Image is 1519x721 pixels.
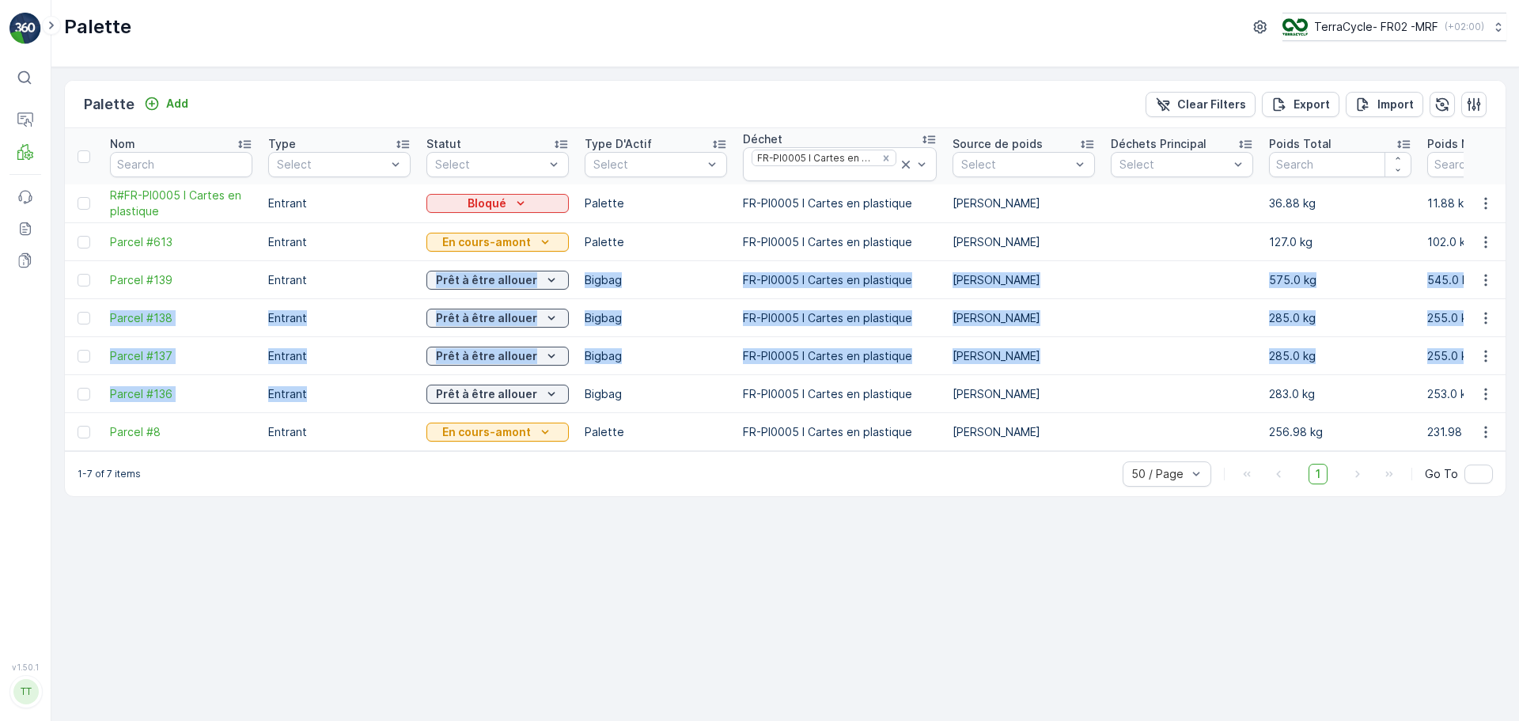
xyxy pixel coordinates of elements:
a: Parcel #136 [110,386,252,402]
p: Clear Filters [1177,97,1246,112]
p: FR-PI0005 I Cartes en plastique [743,272,937,288]
button: En cours-amont [426,233,569,252]
p: Export [1294,97,1330,112]
p: [PERSON_NAME] [953,310,1095,326]
p: Entrant [268,310,411,326]
p: Prêt à être allouer [436,272,537,288]
p: FR-PI0005 I Cartes en plastique [743,386,937,402]
p: 283.0 kg [1269,386,1411,402]
p: Entrant [268,195,411,211]
button: Import [1346,92,1423,117]
p: Déchets Principal [1111,136,1206,152]
p: Poids Net [1427,136,1481,152]
p: [PERSON_NAME] [953,234,1095,250]
p: 256.98 kg [1269,424,1411,440]
p: 36.88 kg [1269,195,1411,211]
div: Toggle Row Selected [78,426,90,438]
p: Entrant [268,348,411,364]
div: Toggle Row Selected [78,312,90,324]
p: Prêt à être allouer [436,348,537,364]
p: Type [268,136,296,152]
span: Go To [1425,466,1458,482]
button: Clear Filters [1146,92,1256,117]
p: Statut [426,136,461,152]
button: Prêt à être allouer [426,385,569,404]
p: ( +02:00 ) [1445,21,1484,33]
div: FR-PI0005 I Cartes en plastique [752,150,876,165]
div: Remove FR-PI0005 I Cartes en plastique [877,152,895,165]
p: [PERSON_NAME] [953,195,1095,211]
p: Palette [84,93,134,116]
p: Palette [64,14,131,40]
p: Select [593,157,703,173]
div: Toggle Row Selected [78,388,90,400]
div: TT [13,679,39,704]
button: Prêt à être allouer [426,309,569,328]
p: Palette [585,424,727,440]
p: Palette [585,195,727,211]
a: Parcel #137 [110,348,252,364]
p: Prêt à être allouer [436,310,537,326]
input: Search [1269,152,1411,177]
p: Entrant [268,386,411,402]
p: FR-PI0005 I Cartes en plastique [743,195,937,211]
p: Prêt à être allouer [436,386,537,402]
p: Import [1377,97,1414,112]
p: Entrant [268,234,411,250]
p: Select [277,157,386,173]
p: Bigbag [585,386,727,402]
p: Select [961,157,1070,173]
p: Palette [585,234,727,250]
p: 285.0 kg [1269,348,1411,364]
p: FR-PI0005 I Cartes en plastique [743,234,937,250]
p: 1-7 of 7 items [78,468,141,480]
a: R#FR-PI0005 I Cartes en plastique [110,188,252,219]
p: FR-PI0005 I Cartes en plastique [743,424,937,440]
button: Add [138,94,195,113]
p: En cours-amont [442,234,531,250]
a: Parcel #138 [110,310,252,326]
p: Poids Total [1269,136,1331,152]
div: Toggle Row Selected [78,197,90,210]
img: logo [9,13,41,44]
p: 285.0 kg [1269,310,1411,326]
div: Toggle Row Selected [78,274,90,287]
p: En cours-amont [442,424,531,440]
a: Parcel #8 [110,424,252,440]
p: [PERSON_NAME] [953,386,1095,402]
span: v 1.50.1 [9,662,41,672]
button: En cours-amont [426,423,569,442]
button: TerraCycle- FR02 -MRF(+02:00) [1282,13,1506,41]
a: Parcel #139 [110,272,252,288]
p: Add [166,96,188,112]
p: TerraCycle- FR02 -MRF [1314,19,1438,35]
button: Export [1262,92,1339,117]
button: TT [9,675,41,708]
p: [PERSON_NAME] [953,272,1095,288]
button: Prêt à être allouer [426,271,569,290]
p: Déchet [743,131,782,147]
button: Bloqué [426,194,569,213]
p: [PERSON_NAME] [953,348,1095,364]
span: Parcel #613 [110,234,252,250]
input: Search [110,152,252,177]
p: Select [1119,157,1229,173]
p: FR-PI0005 I Cartes en plastique [743,348,937,364]
img: terracycle.png [1282,18,1308,36]
p: Select [435,157,544,173]
p: Bigbag [585,348,727,364]
p: FR-PI0005 I Cartes en plastique [743,310,937,326]
p: 575.0 kg [1269,272,1411,288]
p: Type D'Actif [585,136,652,152]
p: Bloqué [468,195,506,211]
span: 1 [1309,464,1328,484]
p: Nom [110,136,135,152]
p: Bigbag [585,272,727,288]
p: Bigbag [585,310,727,326]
